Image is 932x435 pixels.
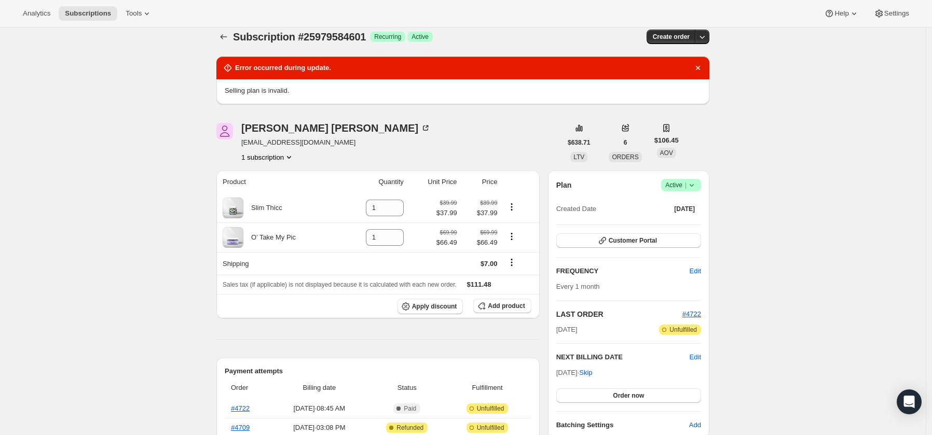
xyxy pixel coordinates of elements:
span: Paid [404,404,416,413]
span: | [685,181,687,189]
button: #4722 [682,309,701,319]
button: Skip [573,364,598,381]
button: Edit [683,263,707,279]
span: Help [834,9,848,18]
span: $66.49 [436,237,457,248]
span: ORDERS [612,153,638,161]
small: $39.99 [440,200,457,206]
img: product img [223,198,243,218]
a: #4709 [231,424,250,431]
button: Add [683,417,707,433]
a: #4722 [231,404,250,412]
span: Every 1 month [556,283,600,290]
span: $106.45 [654,135,679,146]
span: Status [371,383,443,393]
span: $37.99 [463,208,498,218]
span: $37.99 [436,208,457,218]
h2: Payment attempts [225,366,531,376]
span: Sales tax (if applicable) is not displayed because it is calculated with each new order. [223,281,457,288]
div: O’ Take My Pic [243,232,296,243]
span: Active [665,180,697,190]
span: Settings [884,9,909,18]
th: Quantity [340,171,407,193]
button: Edit [690,352,701,362]
th: Unit Price [407,171,460,193]
span: Subscription #25979584601 [233,31,366,43]
span: [DATE] [674,205,695,213]
small: $69.99 [480,229,497,235]
th: Price [460,171,501,193]
th: Order [225,376,271,399]
button: Product actions [503,201,520,213]
small: $69.99 [440,229,457,235]
button: Subscriptions [59,6,117,21]
h2: LAST ORDER [556,309,682,319]
span: Subscriptions [65,9,111,18]
span: Add product [488,302,525,310]
h6: Batching Settings [556,420,689,430]
span: Order now [613,391,644,400]
span: Recurring [374,33,401,41]
th: Product [216,171,340,193]
button: Product actions [241,152,294,162]
span: $111.48 [467,280,491,288]
span: [EMAIL_ADDRESS][DOMAIN_NAME] [241,137,431,148]
button: Help [818,6,865,21]
span: [DATE] [556,325,578,335]
button: Subscriptions [216,30,231,44]
span: Tools [126,9,142,18]
a: #4722 [682,310,701,318]
button: Tools [119,6,158,21]
button: $638.71 [561,135,596,150]
span: $638.71 [568,138,590,147]
span: [DATE] · [556,369,593,376]
button: Add product [473,299,531,313]
span: Unfulfilled [669,326,697,334]
span: Active [412,33,429,41]
span: Fulfillment [449,383,525,393]
div: [PERSON_NAME] [PERSON_NAME] [241,123,431,133]
small: $39.99 [480,200,497,206]
button: Dismiss notification [691,61,705,75]
div: Open Intercom Messenger [897,389,922,414]
h2: Plan [556,180,572,190]
h2: NEXT BILLING DATE [556,352,690,362]
h2: FREQUENCY [556,266,690,276]
span: Anna Pressley [216,123,233,139]
button: Order now [556,388,701,403]
button: Analytics [17,6,57,21]
span: AOV [660,149,673,157]
button: Shipping actions [503,257,520,268]
span: Unfulfilled [477,404,504,413]
button: 6 [618,135,634,150]
button: [DATE] [668,202,701,216]
div: Slim Thicc [243,203,282,213]
span: Create order [653,33,690,41]
h2: Error occurred during update. [235,63,331,73]
th: Shipping [216,252,340,275]
span: LTV [573,153,584,161]
span: Created Date [556,204,596,214]
img: product img [223,227,243,248]
span: Analytics [23,9,50,18]
span: Edit [690,266,701,276]
span: Add [689,420,701,430]
span: 6 [624,138,627,147]
span: Apply discount [412,302,457,311]
button: Customer Portal [556,233,701,248]
span: Refunded [396,424,423,432]
button: Apply discount [398,299,463,314]
span: Unfulfilled [477,424,504,432]
button: Create order [647,30,696,44]
button: Settings [868,6,915,21]
span: Skip [579,368,592,378]
p: Selling plan is invalid. [225,86,701,96]
button: Product actions [503,231,520,242]
span: Customer Portal [609,236,657,245]
span: Billing date [275,383,365,393]
span: $7.00 [481,260,498,268]
span: [DATE] · 08:45 AM [275,403,365,414]
span: $66.49 [463,237,498,248]
span: [DATE] · 03:08 PM [275,423,365,433]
